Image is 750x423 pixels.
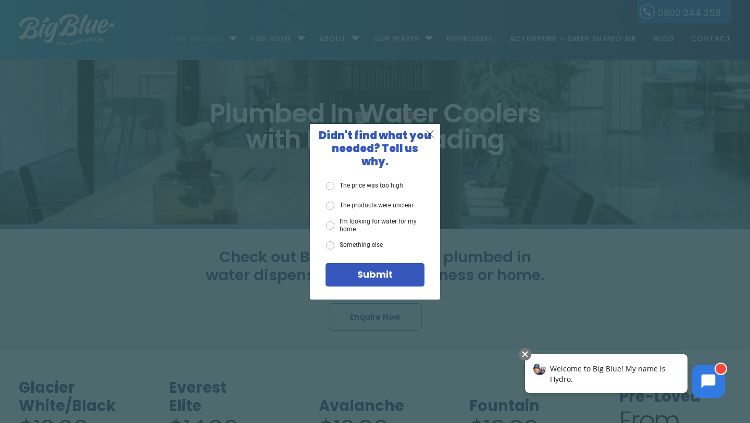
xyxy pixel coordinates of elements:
[514,346,735,408] iframe: Chatbot
[326,182,403,190] label: The price was too high
[319,128,431,169] span: Didn't find what you needed? Tell us why.
[426,127,435,140] span: X
[326,241,383,250] label: Something else
[326,218,424,233] label: I'm looking for water for my home
[326,202,414,210] label: The products were unclear
[357,268,393,281] span: Submit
